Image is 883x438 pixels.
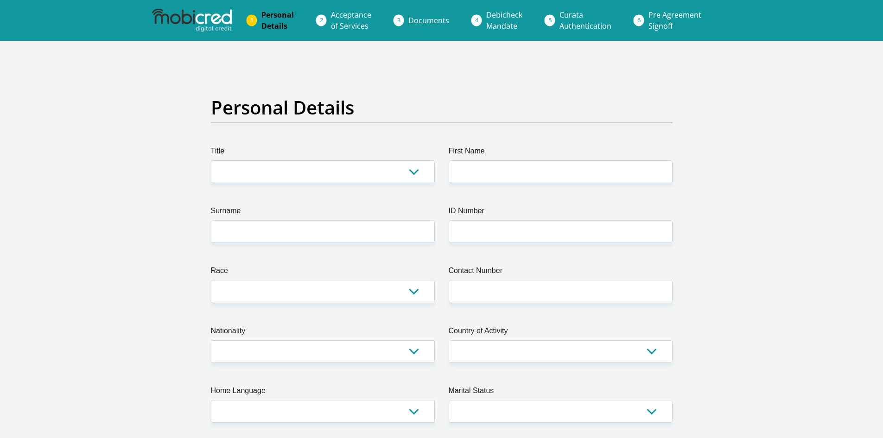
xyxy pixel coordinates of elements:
label: Nationality [211,325,435,340]
span: Documents [408,15,449,25]
label: Race [211,265,435,280]
span: Pre Agreement Signoff [648,10,701,31]
a: Pre AgreementSignoff [641,6,709,35]
label: Title [211,146,435,160]
input: ID Number [449,220,673,243]
input: Surname [211,220,435,243]
label: ID Number [449,205,673,220]
label: Marital Status [449,385,673,400]
span: Personal Details [261,10,294,31]
input: Contact Number [449,280,673,303]
label: First Name [449,146,673,160]
label: Home Language [211,385,435,400]
img: mobicred logo [152,9,232,32]
a: DebicheckMandate [479,6,530,35]
span: Debicheck Mandate [486,10,522,31]
span: Acceptance of Services [331,10,371,31]
a: CurataAuthentication [552,6,619,35]
a: PersonalDetails [254,6,301,35]
label: Surname [211,205,435,220]
label: Contact Number [449,265,673,280]
span: Curata Authentication [559,10,611,31]
h2: Personal Details [211,96,673,119]
label: Country of Activity [449,325,673,340]
input: First Name [449,160,673,183]
a: Acceptanceof Services [324,6,379,35]
a: Documents [401,11,457,30]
